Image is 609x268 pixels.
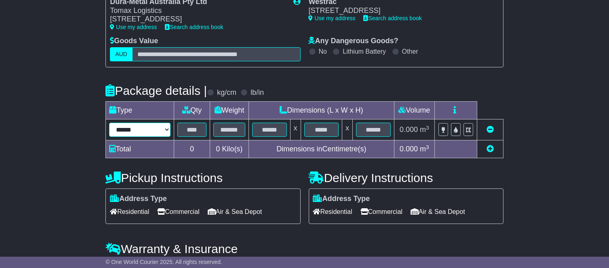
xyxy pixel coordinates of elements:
td: Dimensions (L x W x H) [249,102,394,119]
label: Address Type [313,195,370,203]
label: Goods Value [110,37,158,46]
label: Address Type [110,195,167,203]
td: Weight [210,102,249,119]
a: Search address book [364,15,422,21]
td: Kilo(s) [210,140,249,158]
span: 0.000 [400,145,418,153]
h4: Package details | [105,84,207,97]
span: © One World Courier 2025. All rights reserved. [105,259,222,265]
span: Commercial [360,205,402,218]
label: Any Dangerous Goods? [309,37,398,46]
div: [STREET_ADDRESS] [309,6,491,15]
td: Type [106,102,174,119]
td: Dimensions in Centimetre(s) [249,140,394,158]
span: 0.000 [400,126,418,134]
label: No [319,48,327,55]
label: kg/cm [217,88,236,97]
a: Search address book [165,24,223,30]
h4: Delivery Instructions [309,171,504,184]
td: 0 [174,140,210,158]
td: x [290,119,301,140]
div: Tomax Logistics [110,6,285,15]
label: lb/in [251,88,264,97]
a: Add new item [487,145,494,153]
span: Air & Sea Depot [411,205,465,218]
span: Residential [110,205,149,218]
span: Commercial [157,205,199,218]
span: Air & Sea Depot [208,205,262,218]
h4: Pickup Instructions [105,171,300,184]
span: m [420,145,429,153]
sup: 3 [426,144,429,150]
label: Lithium Battery [343,48,386,55]
td: Volume [394,102,434,119]
span: 0 [216,145,220,153]
a: Remove this item [487,126,494,134]
td: Total [106,140,174,158]
div: [STREET_ADDRESS] [110,15,285,24]
a: Use my address [110,24,157,30]
span: m [420,126,429,134]
label: AUD [110,47,133,61]
a: Use my address [309,15,356,21]
td: Qty [174,102,210,119]
label: Other [402,48,418,55]
td: x [342,119,353,140]
span: Residential [313,205,352,218]
h4: Warranty & Insurance [105,242,504,255]
sup: 3 [426,125,429,131]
